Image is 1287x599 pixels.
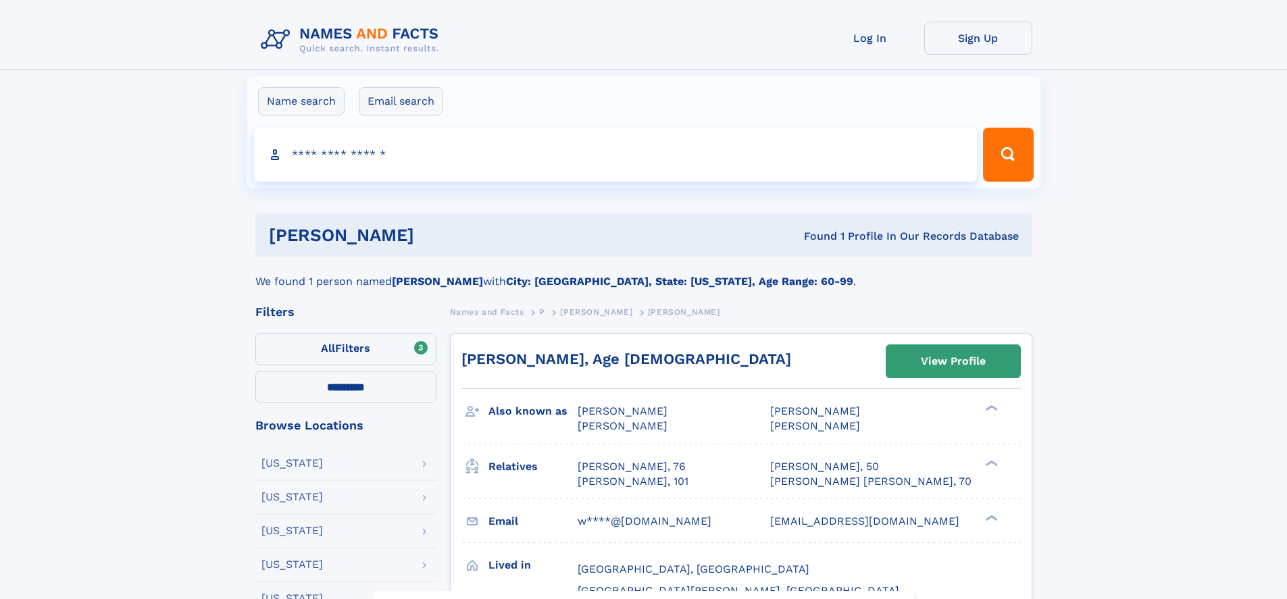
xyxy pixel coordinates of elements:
[578,419,667,432] span: [PERSON_NAME]
[560,307,632,317] span: [PERSON_NAME]
[578,584,899,597] span: [GEOGRAPHIC_DATA][PERSON_NAME], [GEOGRAPHIC_DATA]
[261,492,323,502] div: [US_STATE]
[539,307,545,317] span: P
[648,307,720,317] span: [PERSON_NAME]
[261,559,323,570] div: [US_STATE]
[578,563,809,575] span: [GEOGRAPHIC_DATA], [GEOGRAPHIC_DATA]
[258,87,345,115] label: Name search
[488,400,578,423] h3: Also known as
[770,474,971,489] a: [PERSON_NAME] [PERSON_NAME], 70
[886,345,1020,377] a: View Profile
[609,229,1019,244] div: Found 1 Profile In Our Records Database
[982,513,999,522] div: ❯
[982,404,999,413] div: ❯
[255,419,436,432] div: Browse Locations
[269,227,609,244] h1: [PERSON_NAME]
[921,346,986,377] div: View Profile
[461,350,791,367] a: [PERSON_NAME], Age [DEMOGRAPHIC_DATA]
[578,459,686,474] a: [PERSON_NAME], 76
[255,22,450,58] img: Logo Names and Facts
[321,342,335,355] span: All
[770,405,860,417] span: [PERSON_NAME]
[261,525,323,536] div: [US_STATE]
[983,128,1033,182] button: Search Button
[506,275,853,288] b: City: [GEOGRAPHIC_DATA], State: [US_STATE], Age Range: 60-99
[254,128,978,182] input: search input
[982,459,999,467] div: ❯
[255,333,436,365] label: Filters
[770,419,860,432] span: [PERSON_NAME]
[560,303,632,320] a: [PERSON_NAME]
[578,474,688,489] a: [PERSON_NAME], 101
[578,405,667,417] span: [PERSON_NAME]
[770,515,959,527] span: [EMAIL_ADDRESS][DOMAIN_NAME]
[924,22,1032,55] a: Sign Up
[488,554,578,577] h3: Lived in
[359,87,443,115] label: Email search
[488,455,578,478] h3: Relatives
[392,275,483,288] b: [PERSON_NAME]
[255,257,1032,290] div: We found 1 person named with .
[488,510,578,533] h3: Email
[816,22,924,55] a: Log In
[261,458,323,469] div: [US_STATE]
[450,303,524,320] a: Names and Facts
[255,306,436,318] div: Filters
[539,303,545,320] a: P
[770,459,879,474] a: [PERSON_NAME], 50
